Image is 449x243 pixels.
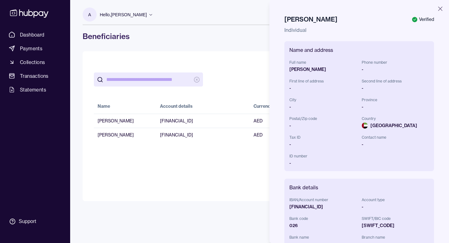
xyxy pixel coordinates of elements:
[289,196,357,204] span: IBAN/Account number
[362,77,429,85] span: Second line of address
[362,141,429,147] div: -
[362,122,429,129] span: [GEOGRAPHIC_DATA]
[362,85,429,91] div: -
[289,152,357,160] span: ID number
[289,134,357,141] span: Tax ID
[289,222,357,229] div: 026
[362,222,429,229] div: [SWIFT_CODE]
[289,59,357,66] span: Full name
[289,96,357,104] span: City
[289,141,357,147] div: -
[289,115,357,122] span: Postal/Zip code
[289,184,429,191] h2: Bank details
[289,85,357,91] div: -
[289,77,357,85] span: First line of address
[362,115,429,122] span: Country
[362,196,429,204] span: Account type
[289,66,357,72] div: [PERSON_NAME]
[362,66,429,72] div: -
[284,26,434,34] p: Individual
[284,15,434,24] h2: [PERSON_NAME]
[362,96,429,104] span: Province
[289,234,357,241] span: Bank name
[289,160,357,166] div: -
[289,104,357,110] div: -
[362,234,429,241] span: Branch name
[289,204,357,210] div: [FINANCIAL_ID]
[412,16,434,22] div: Verified
[362,59,429,66] span: Phone number
[362,215,429,222] span: SWIFT/BIC code
[362,204,429,210] div: -
[362,134,429,141] span: Contact name
[289,46,429,54] h2: Name and address
[289,122,357,129] div: -
[362,104,429,110] div: -
[289,215,357,222] span: Bank code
